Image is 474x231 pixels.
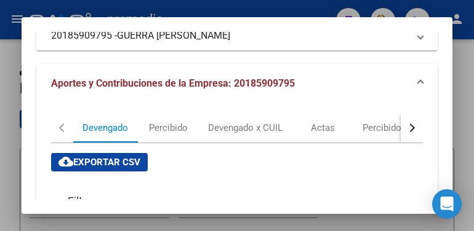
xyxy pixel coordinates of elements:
[58,157,140,168] span: Exportar CSV
[311,121,335,135] div: Actas
[51,28,408,43] mat-panel-title: 20185909795 -
[432,189,462,219] div: Open Intercom Messenger
[208,121,283,135] div: Devengado x CUIL
[82,121,128,135] div: Devengado
[62,194,104,208] h3: Filtros
[36,64,438,103] mat-expansion-panel-header: Aportes y Contribuciones de la Empresa: 20185909795
[363,121,458,135] div: Percibido Fiscalizacion
[58,154,73,169] mat-icon: cloud_download
[117,28,230,43] span: GUERRA [PERSON_NAME]
[51,77,295,89] span: Aportes y Contribuciones de la Empresa: 20185909795
[51,153,148,171] button: Exportar CSV
[149,121,188,135] div: Percibido
[36,21,438,50] mat-expansion-panel-header: 20185909795 -GUERRA [PERSON_NAME]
